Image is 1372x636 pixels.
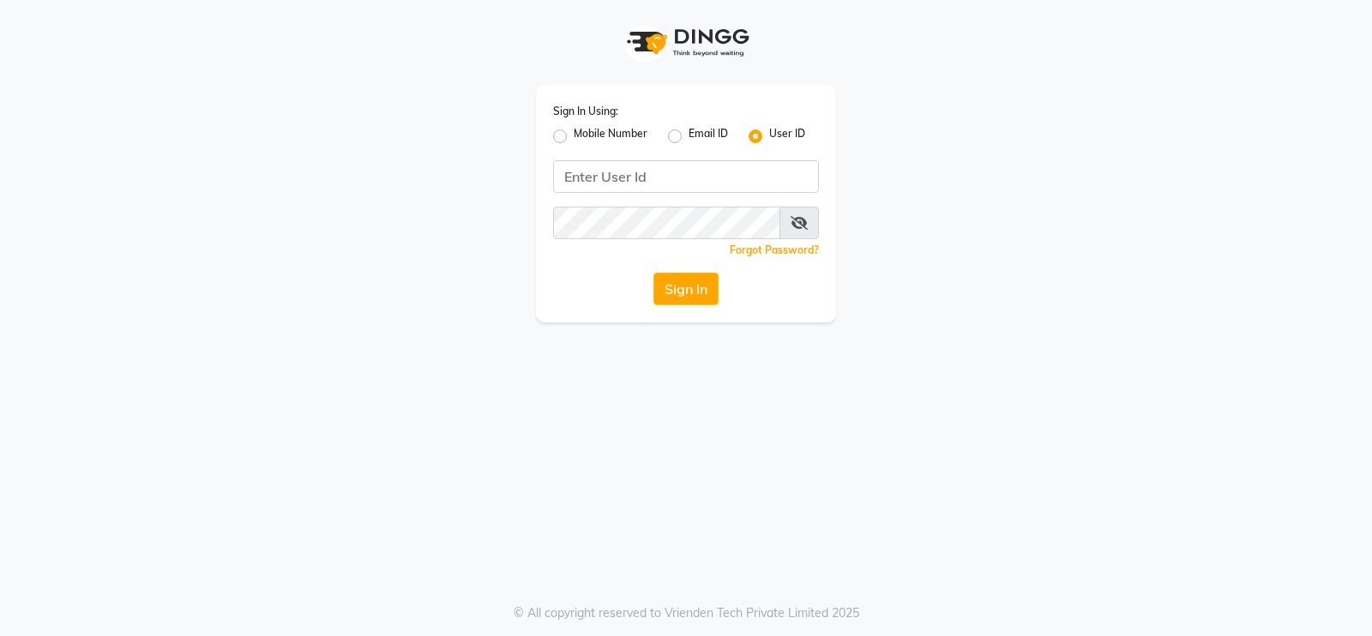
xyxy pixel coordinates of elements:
[553,104,618,119] label: Sign In Using:
[730,243,819,256] a: Forgot Password?
[689,126,728,147] label: Email ID
[617,17,755,68] img: logo1.svg
[574,126,647,147] label: Mobile Number
[553,160,819,193] input: Username
[553,207,780,239] input: Username
[653,273,719,305] button: Sign In
[769,126,805,147] label: User ID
